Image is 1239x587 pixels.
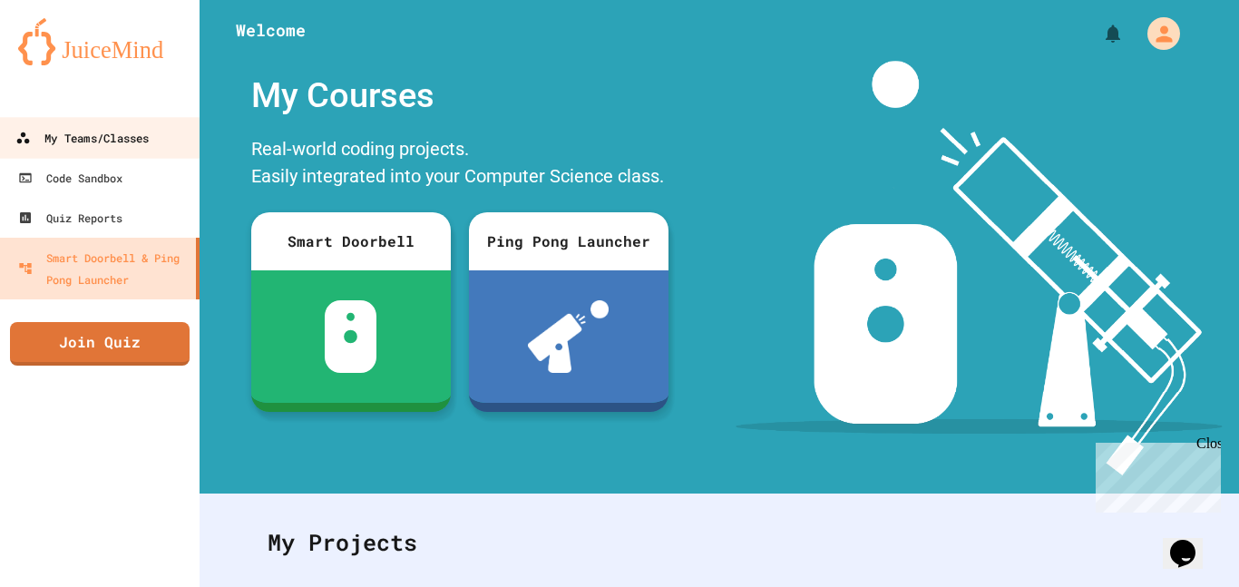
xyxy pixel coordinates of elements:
[242,61,678,131] div: My Courses
[15,127,149,150] div: My Teams/Classes
[1068,18,1128,49] div: My Notifications
[325,300,376,373] img: sdb-white.svg
[1163,514,1221,569] iframe: chat widget
[18,18,181,65] img: logo-orange.svg
[10,322,190,366] a: Join Quiz
[18,247,189,290] div: Smart Doorbell & Ping Pong Launcher
[469,212,668,270] div: Ping Pong Launcher
[242,131,678,199] div: Real-world coding projects. Easily integrated into your Computer Science class.
[251,212,451,270] div: Smart Doorbell
[736,61,1222,475] img: banner-image-my-projects.png
[18,167,122,189] div: Code Sandbox
[1088,435,1221,513] iframe: chat widget
[249,507,1189,578] div: My Projects
[18,207,122,229] div: Quiz Reports
[1128,13,1185,54] div: My Account
[7,7,125,115] div: Chat with us now!Close
[528,300,609,373] img: ppl-with-ball.png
